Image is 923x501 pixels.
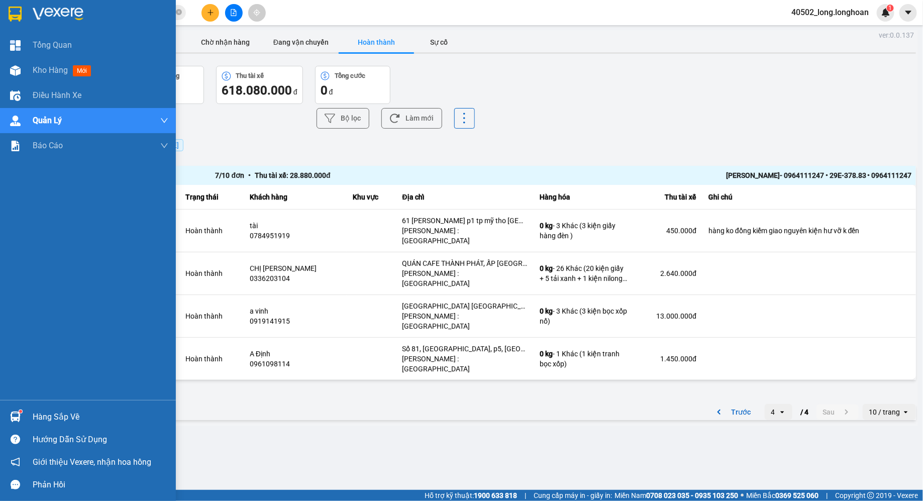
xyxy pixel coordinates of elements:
[185,268,238,278] div: Hoàn thành
[10,90,21,101] img: warehouse-icon
[402,216,528,226] div: 61 [PERSON_NAME] p1 tp mỹ tho [GEOGRAPHIC_DATA]
[540,350,553,358] span: 0 kg
[540,222,553,230] span: 0 kg
[33,114,62,127] span: Quản Lý
[771,407,775,417] div: 4
[9,7,22,22] img: logo-vxr
[315,66,390,104] button: Tổng cước0 đ
[10,141,21,151] img: solution-icon
[176,8,182,18] span: close-circle
[250,221,341,231] div: tài
[10,40,21,51] img: dashboard-icon
[525,490,526,501] span: |
[185,354,238,364] div: Hoàn thành
[225,4,243,22] button: file-add
[33,410,168,425] div: Hàng sắp về
[640,226,696,236] div: 450.000 đ
[867,492,874,499] span: copyright
[800,406,808,418] span: / 4
[321,82,385,98] div: đ
[11,457,20,467] span: notification
[201,4,219,22] button: plus
[185,226,238,236] div: Hoàn thành
[881,8,890,17] img: icon-new-feature
[216,170,564,181] div: 7 / 10 đơn Thu tài xế: 28.880.000 đ
[250,273,341,283] div: 0336203104
[540,307,553,315] span: 0 kg
[746,490,818,501] span: Miền Bắc
[185,311,238,321] div: Hoàn thành
[396,185,534,210] th: Địa chỉ
[899,4,917,22] button: caret-down
[33,477,168,492] div: Phản hồi
[317,108,369,129] button: Bộ lọc
[222,82,297,98] div: đ
[540,221,628,241] div: - 3 Khác (3 kiện giấy hàng đèn )
[564,170,912,181] div: [PERSON_NAME]- 0964111247 • 29E-378.83 • 0964111247
[702,185,916,210] th: Ghi chú
[775,491,818,499] strong: 0369 525 060
[425,490,517,501] span: Hỗ trợ kỹ thuật:
[540,306,628,326] div: - 3 Khác (3 kiện bọc xốp nổ)
[707,405,757,420] button: previous page. current page 4 / 4
[250,349,341,359] div: A Định
[534,185,634,210] th: Hàng hóa
[540,264,553,272] span: 0 kg
[402,226,528,246] div: [PERSON_NAME] : [GEOGRAPHIC_DATA]
[335,72,365,79] div: Tổng cước
[902,408,910,416] svg: open
[402,258,528,268] div: QUÁN CAFE THÀNH PHÁT, ẤP [GEOGRAPHIC_DATA], [GEOGRAPHIC_DATA],[GEOGRAPHIC_DATA] , [GEOGRAPHIC_DATA]
[33,39,72,51] span: Tổng Quan
[347,185,396,210] th: Khu vực
[250,306,341,316] div: a vinh
[888,5,892,12] span: 1
[741,493,744,497] span: ⚪️
[646,491,738,499] strong: 0708 023 035 - 0935 103 250
[640,354,696,364] div: 1.450.000 đ
[869,407,900,417] div: 10 / trang
[904,8,913,17] span: caret-down
[73,65,91,76] span: mới
[339,32,414,52] button: Hoàn thành
[33,139,63,152] span: Báo cáo
[879,30,914,40] div: ver: 0.0.137
[540,349,628,369] div: - 1 Khác (1 kiện tranh bọc xốp)
[640,191,696,203] div: Thu tài xế
[402,301,528,311] div: [GEOGRAPHIC_DATA] [GEOGRAPHIC_DATA] [GEOGRAPHIC_DATA] huyện [GEOGRAPHIC_DATA]
[263,32,339,52] button: Đang vận chuyển
[402,268,528,288] div: [PERSON_NAME] : [GEOGRAPHIC_DATA]
[33,456,151,468] span: Giới thiệu Vexere, nhận hoa hồng
[10,65,21,76] img: warehouse-icon
[179,185,244,210] th: Trạng thái
[236,72,264,79] div: Thu tài xế
[10,412,21,422] img: warehouse-icon
[207,9,214,16] span: plus
[826,490,828,501] span: |
[250,263,341,273] div: CHỊ [PERSON_NAME]
[230,9,237,16] span: file-add
[381,108,442,129] button: Làm mới
[160,142,168,150] span: down
[33,432,168,447] div: Hướng dẫn sử dụng
[540,263,628,283] div: - 26 Khác (20 kiện giấy + 5 tải xanh + 1 kiện nilong nhỏ )
[708,226,910,236] div: hàng ko đồng kiểm giao nguyên kiện hư vỡ k đền
[250,359,341,369] div: 0961098114
[244,185,347,210] th: Khách hàng
[250,231,341,241] div: 0784951919
[534,490,612,501] span: Cung cấp máy in - giấy in:
[783,6,877,19] span: 40502_long.longhoan
[11,480,20,489] span: message
[321,83,328,97] span: 0
[188,32,263,52] button: Chờ nhận hàng
[222,83,292,97] span: 618.080.000
[640,268,696,278] div: 2.640.000 đ
[216,66,303,104] button: Thu tài xế618.080.000 đ
[474,491,517,499] strong: 1900 633 818
[778,408,786,416] svg: open
[414,32,464,52] button: Sự cố
[244,171,255,179] span: •
[250,316,341,326] div: 0919141915
[816,405,859,420] button: next page. current page 4 / 4
[887,5,894,12] sup: 1
[248,4,266,22] button: aim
